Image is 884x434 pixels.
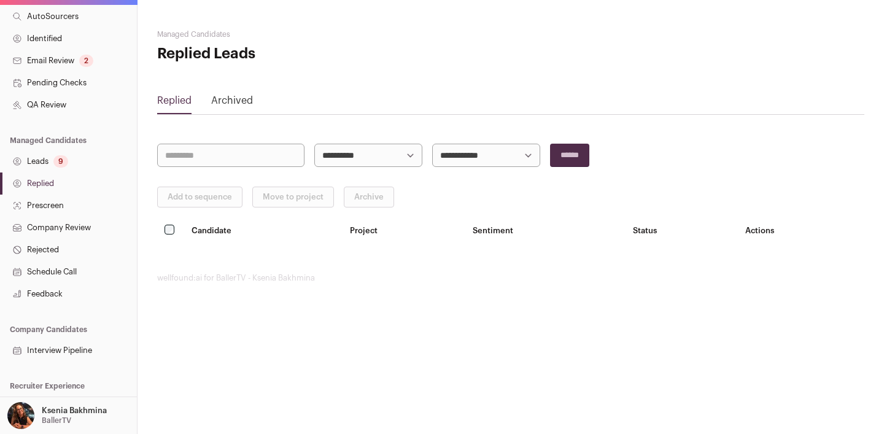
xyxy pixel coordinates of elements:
[42,416,71,425] p: BallerTV
[79,55,93,67] div: 2
[738,217,864,244] th: Actions
[211,93,253,113] a: Archived
[53,155,68,168] div: 9
[42,406,107,416] p: Ksenia Bakhmina
[157,29,393,39] h2: Managed Candidates
[7,402,34,429] img: 13968079-medium_jpg
[157,93,192,113] a: Replied
[184,217,343,244] th: Candidate
[626,217,738,244] th: Status
[5,402,109,429] button: Open dropdown
[157,273,864,283] footer: wellfound:ai for BallerTV - Ksenia Bakhmina
[157,44,393,64] h1: Replied Leads
[343,217,465,244] th: Project
[465,217,626,244] th: Sentiment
